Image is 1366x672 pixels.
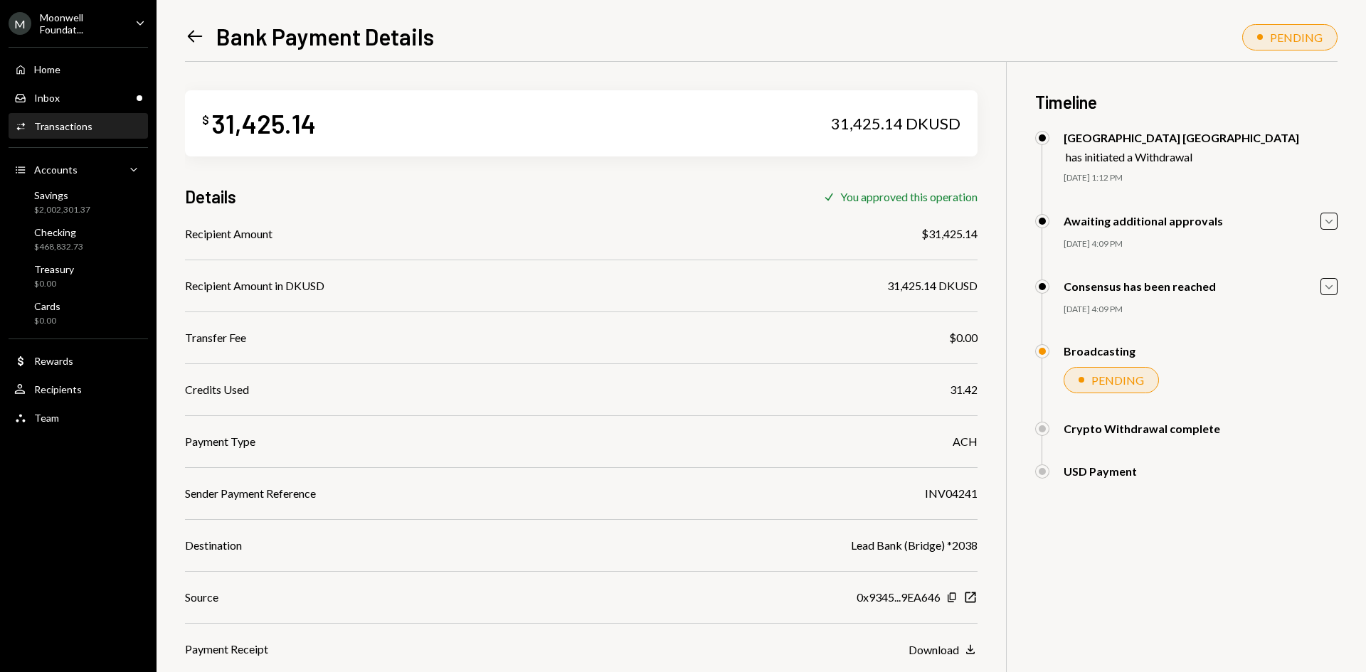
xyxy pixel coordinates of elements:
a: Inbox [9,85,148,110]
div: Broadcasting [1064,344,1135,358]
a: Treasury$0.00 [9,259,148,293]
div: Destination [185,537,242,554]
div: $0.00 [34,315,60,327]
div: [DATE] 4:09 PM [1064,304,1338,316]
div: $0.00 [949,329,978,346]
a: Recipients [9,376,148,402]
div: Source [185,589,218,606]
div: M [9,12,31,35]
div: [DATE] 1:12 PM [1064,172,1338,184]
div: [GEOGRAPHIC_DATA] [GEOGRAPHIC_DATA] [1064,131,1299,144]
a: Savings$2,002,301.37 [9,185,148,219]
a: Accounts [9,156,148,182]
h1: Bank Payment Details [216,22,434,50]
div: USD Payment [1064,464,1137,478]
div: Crypto Withdrawal complete [1064,422,1220,435]
div: Cards [34,300,60,312]
h3: Timeline [1035,90,1338,114]
div: Rewards [34,355,73,367]
div: Recipients [34,383,82,395]
div: Recipient Amount [185,225,272,242]
a: Rewards [9,348,148,373]
div: Consensus has been reached [1064,279,1216,293]
button: Download [909,642,978,658]
div: Payment Type [185,433,255,450]
div: Awaiting additional approvals [1064,214,1223,228]
div: INV04241 [925,485,978,502]
div: Inbox [34,92,60,104]
div: Transfer Fee [185,329,246,346]
div: 31,425.14 [212,107,316,139]
div: $ [202,113,209,127]
div: PENDING [1091,373,1144,387]
div: Sender Payment Reference [185,485,316,502]
a: Home [9,56,148,82]
div: 31,425.14 DKUSD [887,277,978,294]
div: $0.00 [34,278,74,290]
div: [DATE] 4:09 PM [1064,238,1338,250]
div: Accounts [34,164,78,176]
div: Recipient Amount in DKUSD [185,277,324,294]
div: 31.42 [950,381,978,398]
div: Checking [34,226,83,238]
div: 0x9345...9EA646 [857,589,941,606]
div: has initiated a Withdrawal [1066,150,1299,164]
div: ACH [953,433,978,450]
div: Savings [34,189,90,201]
div: Home [34,63,60,75]
div: 31,425.14 DKUSD [831,114,960,134]
a: Cards$0.00 [9,296,148,330]
a: Team [9,405,148,430]
div: You approved this operation [840,190,978,203]
div: $468,832.73 [34,241,83,253]
div: Team [34,412,59,424]
div: Transactions [34,120,92,132]
div: Moonwell Foundat... [40,11,124,36]
a: Checking$468,832.73 [9,222,148,256]
div: Download [909,643,959,656]
h3: Details [185,185,236,208]
div: $2,002,301.37 [34,204,90,216]
div: PENDING [1270,31,1323,44]
a: Transactions [9,113,148,139]
div: Treasury [34,263,74,275]
div: Lead Bank (Bridge) *2038 [851,537,978,554]
div: Credits Used [185,381,249,398]
div: $31,425.14 [921,225,978,242]
div: Payment Receipt [185,641,268,658]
